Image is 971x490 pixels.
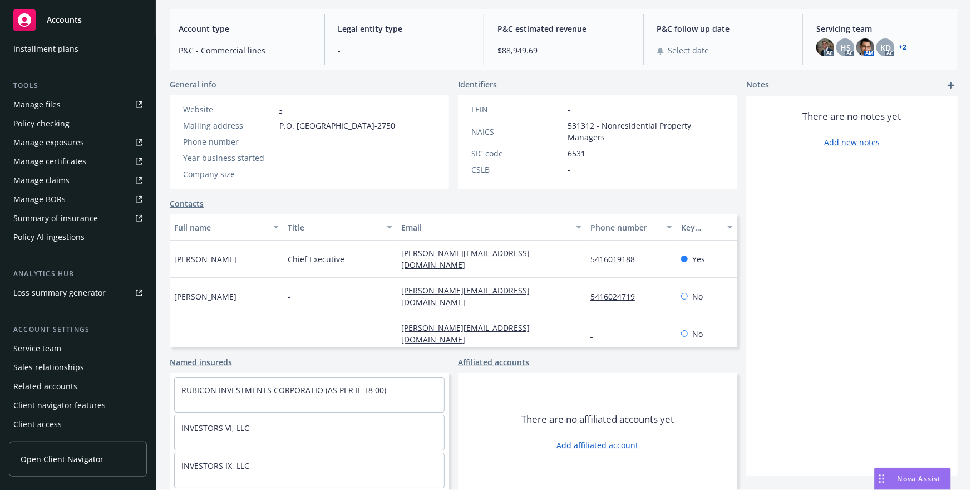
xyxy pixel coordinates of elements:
[279,152,282,164] span: -
[170,214,283,241] button: Full name
[9,378,147,395] a: Related accounts
[13,134,84,151] div: Manage exposures
[13,190,66,208] div: Manage BORs
[170,198,204,209] a: Contacts
[586,214,677,241] button: Phone number
[9,209,147,227] a: Summary of insurance
[401,285,530,307] a: [PERSON_NAME][EMAIL_ADDRESS][DOMAIN_NAME]
[179,23,311,35] span: Account type
[880,42,891,53] span: KD
[557,439,639,451] a: Add affiliated account
[568,164,570,175] span: -
[181,460,249,471] a: INVESTORS IX, LLC
[401,248,530,270] a: [PERSON_NAME][EMAIL_ADDRESS][DOMAIN_NAME]
[568,120,724,143] span: 531312 - Nonresidential Property Managers
[9,190,147,208] a: Manage BORs
[471,104,563,115] div: FEIN
[288,222,380,233] div: Title
[471,164,563,175] div: CSLB
[13,228,85,246] div: Policy AI ingestions
[183,168,275,180] div: Company size
[668,45,709,56] span: Select date
[692,328,703,340] span: No
[183,120,275,131] div: Mailing address
[9,396,147,414] a: Client navigator features
[401,322,530,345] a: [PERSON_NAME][EMAIL_ADDRESS][DOMAIN_NAME]
[181,385,386,395] a: RUBICON INVESTMENTS CORPORATIO (AS PER IL T8 00)
[13,396,106,414] div: Client navigator features
[497,23,630,35] span: P&C estimated revenue
[590,222,660,233] div: Phone number
[9,134,147,151] a: Manage exposures
[283,214,397,241] button: Title
[9,96,147,114] a: Manage files
[183,136,275,148] div: Phone number
[899,44,906,51] a: +2
[174,328,177,340] span: -
[9,359,147,376] a: Sales relationships
[803,110,901,123] span: There are no notes yet
[13,171,70,189] div: Manage claims
[397,214,586,241] button: Email
[13,340,61,357] div: Service team
[170,79,216,90] span: General info
[9,415,147,433] a: Client access
[9,268,147,280] div: Analytics hub
[944,79,958,92] a: add
[13,153,86,170] div: Manage certificates
[179,45,311,56] span: P&C - Commercial lines
[13,115,70,133] div: Policy checking
[279,120,395,131] span: P.O. [GEOGRAPHIC_DATA]-2750
[856,38,874,56] img: photo
[338,23,471,35] span: Legal entity type
[840,42,851,53] span: HS
[183,152,275,164] div: Year business started
[47,16,82,24] span: Accounts
[13,284,106,302] div: Loss summary generator
[9,4,147,36] a: Accounts
[9,80,147,91] div: Tools
[590,329,602,339] a: -
[497,45,630,56] span: $88,949.69
[13,209,98,227] div: Summary of insurance
[9,40,147,58] a: Installment plans
[816,23,949,35] span: Servicing team
[9,340,147,357] a: Service team
[279,136,282,148] span: -
[9,153,147,170] a: Manage certificates
[9,228,147,246] a: Policy AI ingestions
[174,253,236,265] span: [PERSON_NAME]
[458,356,529,368] a: Affiliated accounts
[13,359,84,376] div: Sales relationships
[458,79,497,90] span: Identifiers
[874,468,951,490] button: Nova Assist
[183,104,275,115] div: Website
[692,291,703,302] span: No
[9,324,147,335] div: Account settings
[288,328,290,340] span: -
[9,171,147,189] a: Manage claims
[471,148,563,159] div: SIC code
[288,253,344,265] span: Chief Executive
[657,23,790,35] span: P&C follow up date
[338,45,471,56] span: -
[568,148,585,159] span: 6531
[279,168,282,180] span: -
[816,38,834,56] img: photo
[681,222,721,233] div: Key contact
[824,136,880,148] a: Add new notes
[9,284,147,302] a: Loss summary generator
[898,474,942,483] span: Nova Assist
[692,253,705,265] span: Yes
[13,378,77,395] div: Related accounts
[568,104,570,115] span: -
[174,291,236,302] span: [PERSON_NAME]
[401,222,569,233] div: Email
[590,254,644,264] a: 5416019188
[471,126,563,138] div: NAICS
[746,79,769,92] span: Notes
[181,423,249,433] a: INVESTORS VI, LLC
[170,356,232,368] a: Named insureds
[9,115,147,133] a: Policy checking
